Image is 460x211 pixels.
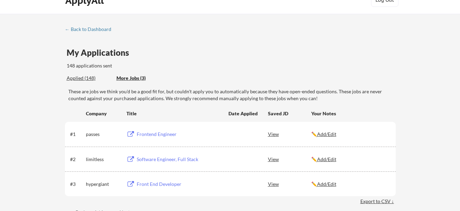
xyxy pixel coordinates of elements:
[311,181,390,188] div: ✏️
[268,178,311,190] div: View
[311,110,390,117] div: Your Notes
[137,181,222,188] div: Front End Developer
[311,156,390,163] div: ✏️
[137,156,222,163] div: Software Engineer, Full Stack
[268,128,311,140] div: View
[67,49,135,57] div: My Applications
[86,156,120,163] div: limitless
[116,75,167,82] div: These are job applications we think you'd be a good fit for, but couldn't apply you to automatica...
[67,75,111,82] div: Applied (148)
[137,131,222,138] div: Frontend Engineer
[360,198,396,205] div: Export to CSV ↓
[317,156,336,162] u: Add/Edit
[86,181,120,188] div: hypergiant
[67,62,200,69] div: 148 applications sent
[317,181,336,187] u: Add/Edit
[65,27,116,32] div: ← Back to Dashboard
[86,131,120,138] div: passes
[68,88,396,102] div: These are jobs we think you'd be a good fit for, but couldn't apply you to automatically because ...
[70,131,83,138] div: #1
[70,181,83,188] div: #3
[268,153,311,165] div: View
[116,75,167,82] div: More Jobs (3)
[228,110,259,117] div: Date Applied
[126,110,222,117] div: Title
[65,27,116,33] a: ← Back to Dashboard
[67,75,111,82] div: These are all the jobs you've been applied to so far.
[317,131,336,137] u: Add/Edit
[311,131,390,138] div: ✏️
[268,107,311,119] div: Saved JD
[86,110,120,117] div: Company
[70,156,83,163] div: #2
